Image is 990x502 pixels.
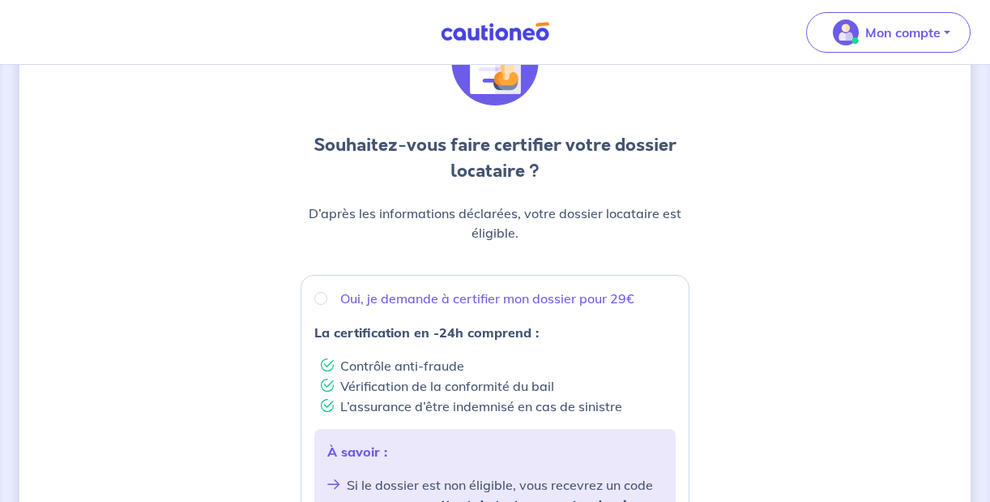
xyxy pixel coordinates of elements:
li: Vérification de la conformité du bail [321,375,676,396]
h3: Souhaitez-vous faire certifier votre dossier locataire ? [301,132,689,184]
p: Mon compte [865,23,941,42]
p: D’après les informations déclarées, votre dossier locataire est éligible. [301,204,689,242]
li: Contrôle anti-fraude [321,355,676,375]
img: illu_account_valid_menu.svg [833,19,859,45]
button: illu_account_valid_menu.svgMon compte [806,12,971,53]
p: Oui, je demande à certifier mon dossier pour 29€ [340,289,634,308]
strong: La certification en -24h comprend : [314,324,539,341]
li: L’assurance d’être indemnisé en cas de sinistre [321,396,676,416]
strong: À savoir : [327,444,387,460]
img: Cautioneo [434,22,556,42]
